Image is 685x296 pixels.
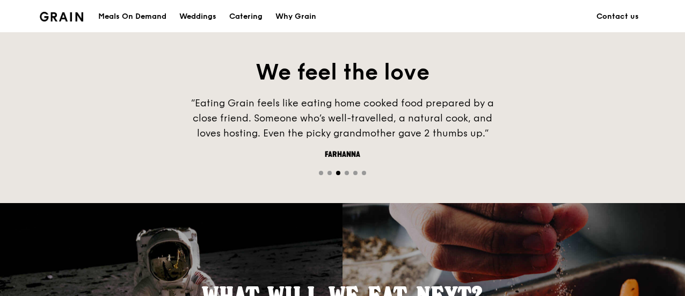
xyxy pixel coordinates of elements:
span: Go to slide 1 [319,171,323,175]
div: Meals On Demand [98,1,166,33]
span: Go to slide 3 [336,171,340,175]
div: Weddings [179,1,216,33]
div: “Eating Grain feels like eating home cooked food prepared by a close friend. Someone who’s well-t... [181,96,504,141]
span: Go to slide 2 [327,171,332,175]
a: Why Grain [269,1,323,33]
span: Go to slide 4 [345,171,349,175]
img: Grain [40,12,83,21]
a: Weddings [173,1,223,33]
span: Go to slide 5 [353,171,358,175]
a: Contact us [590,1,645,33]
span: Go to slide 6 [362,171,366,175]
div: Why Grain [275,1,316,33]
div: Farhanna [181,149,504,160]
a: Catering [223,1,269,33]
div: Catering [229,1,263,33]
